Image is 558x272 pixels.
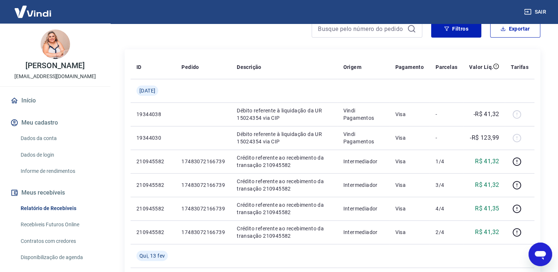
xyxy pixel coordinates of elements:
[318,23,404,34] input: Busque pelo número do pedido
[436,158,457,165] p: 1/4
[436,205,457,212] p: 4/4
[181,229,225,236] p: 17483072166739
[136,111,170,118] p: 19344038
[139,252,165,259] span: Qui, 13 fev
[139,87,155,94] span: [DATE]
[436,229,457,236] p: 2/4
[431,20,481,38] button: Filtros
[395,158,424,165] p: Visa
[523,5,549,19] button: Sair
[237,107,332,122] p: Débito referente à liquidação da UR 15024354 via CIP
[436,181,457,189] p: 3/4
[475,204,499,213] p: R$ 41,35
[343,130,384,145] p: Vindi Pagamentos
[436,134,457,142] p: -
[237,225,332,240] p: Crédito referente ao recebimento da transação 210945582
[136,134,170,142] p: 19344030
[136,63,142,71] p: ID
[343,107,384,122] p: Vindi Pagamentos
[395,134,424,142] p: Visa
[181,63,199,71] p: Pedido
[18,131,101,146] a: Dados da conta
[511,63,528,71] p: Tarifas
[343,229,384,236] p: Intermediador
[136,229,170,236] p: 210945582
[136,158,170,165] p: 210945582
[343,181,384,189] p: Intermediador
[343,63,361,71] p: Origem
[475,181,499,189] p: R$ 41,32
[395,181,424,189] p: Visa
[181,158,225,165] p: 17483072166739
[18,217,101,232] a: Recebíveis Futuros Online
[469,63,493,71] p: Valor Líq.
[25,62,84,70] p: [PERSON_NAME]
[436,63,457,71] p: Parcelas
[237,63,261,71] p: Descrição
[475,228,499,237] p: R$ 41,32
[343,205,384,212] p: Intermediador
[395,205,424,212] p: Visa
[18,164,101,179] a: Informe de rendimentos
[9,185,101,201] button: Meus recebíveis
[474,110,499,119] p: -R$ 41,32
[9,93,101,109] a: Início
[475,157,499,166] p: R$ 41,32
[18,201,101,216] a: Relatório de Recebíveis
[9,115,101,131] button: Meu cadastro
[237,201,332,216] p: Crédito referente ao recebimento da transação 210945582
[18,234,101,249] a: Contratos com credores
[436,111,457,118] p: -
[470,133,499,142] p: -R$ 123,99
[490,20,540,38] button: Exportar
[395,111,424,118] p: Visa
[14,73,96,80] p: [EMAIL_ADDRESS][DOMAIN_NAME]
[237,178,332,192] p: Crédito referente ao recebimento da transação 210945582
[18,250,101,265] a: Disponibilização de agenda
[395,63,424,71] p: Pagamento
[181,205,225,212] p: 17483072166739
[237,154,332,169] p: Crédito referente ao recebimento da transação 210945582
[41,29,70,59] img: 51229406-c2c2-4517-9aff-83eb0fd1ff5d.jpeg
[136,181,170,189] p: 210945582
[343,158,384,165] p: Intermediador
[136,205,170,212] p: 210945582
[18,147,101,163] a: Dados de login
[9,0,57,23] img: Vindi
[181,181,225,189] p: 17483072166739
[528,243,552,266] iframe: Botão para abrir a janela de mensagens, conversa em andamento
[395,229,424,236] p: Visa
[237,130,332,145] p: Débito referente à liquidação da UR 15024354 via CIP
